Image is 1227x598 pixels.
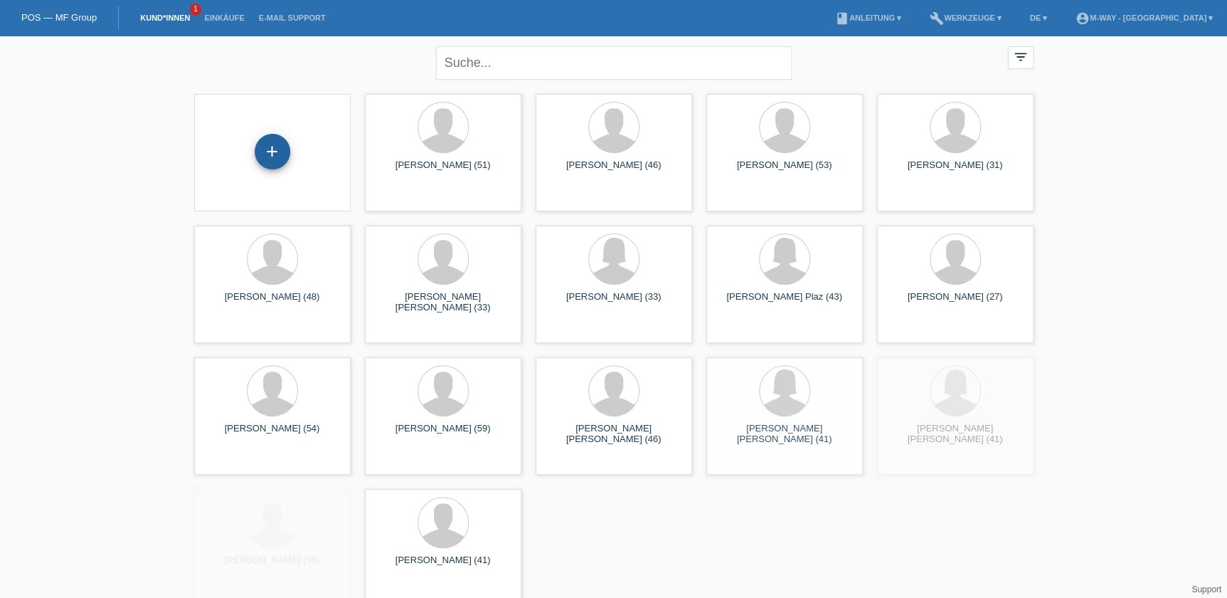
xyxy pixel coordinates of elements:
[252,14,333,22] a: E-Mail Support
[888,291,1022,314] div: [PERSON_NAME] (27)
[547,423,681,446] div: [PERSON_NAME] [PERSON_NAME] (46)
[888,423,1022,446] div: [PERSON_NAME] [PERSON_NAME] (41)
[930,11,944,26] i: build
[718,159,851,182] div: [PERSON_NAME] (53)
[1075,11,1090,26] i: account_circle
[923,14,1009,22] a: buildWerkzeuge ▾
[255,140,290,164] div: Kund*in hinzufügen
[376,159,510,182] div: [PERSON_NAME] (51)
[206,291,339,314] div: [PERSON_NAME] (48)
[718,423,851,446] div: [PERSON_NAME] [PERSON_NAME] (41)
[1068,14,1220,22] a: account_circlem-way - [GEOGRAPHIC_DATA] ▾
[1013,49,1029,65] i: filter_list
[547,291,681,314] div: [PERSON_NAME] (33)
[888,159,1022,182] div: [PERSON_NAME] (31)
[718,291,851,314] div: [PERSON_NAME] Plaz (43)
[206,555,339,577] div: [PERSON_NAME] (56)
[376,291,510,314] div: [PERSON_NAME] [PERSON_NAME] (33)
[835,11,849,26] i: book
[197,14,251,22] a: Einkäufe
[133,14,197,22] a: Kund*innen
[376,423,510,446] div: [PERSON_NAME] (59)
[436,46,792,80] input: Suche...
[206,423,339,446] div: [PERSON_NAME] (54)
[376,555,510,577] div: [PERSON_NAME] (41)
[190,4,201,16] span: 1
[21,12,97,23] a: POS — MF Group
[547,159,681,182] div: [PERSON_NAME] (46)
[1191,584,1221,594] a: Support
[1023,14,1054,22] a: DE ▾
[828,14,908,22] a: bookAnleitung ▾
